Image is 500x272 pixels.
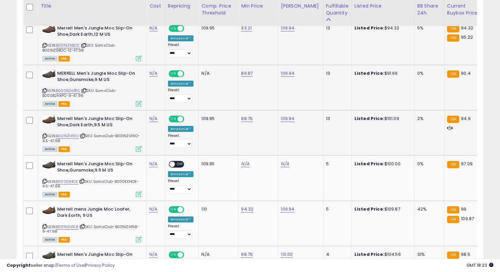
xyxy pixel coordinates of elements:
[447,25,459,32] small: FBA
[169,252,178,258] span: ON
[201,252,233,257] div: N/A
[57,252,138,265] b: Merrell Men's Jungle Moc Slip-On Shoe,Gunsmoke,10 M US
[461,251,470,257] span: 98.5
[447,70,459,78] small: FBA
[461,215,474,222] span: 109.87
[354,206,409,212] div: $109.87
[281,3,320,10] div: [PERSON_NAME]
[326,3,349,17] div: Fulfillable Quantity
[168,43,194,58] div: Preset:
[447,206,459,214] small: FBA
[201,116,233,122] div: 109.95
[168,35,194,41] div: Amazon AI *
[447,161,459,168] small: FBA
[417,206,439,212] div: 42%
[42,146,58,152] span: All listings currently available for purchase on Amazon
[461,161,473,167] span: 97.09
[417,252,439,257] div: 31%
[326,70,347,76] div: 13
[149,161,157,167] a: N/A
[42,25,142,60] div: ASIN:
[7,262,115,269] div: seller snap | |
[168,216,194,222] div: Amazon AI *
[42,56,58,61] span: All listings currently available for purchase on Amazon
[326,161,347,167] div: 5
[447,116,459,123] small: FBA
[326,25,347,31] div: 13
[86,262,115,268] a: Privacy Policy
[461,206,466,212] span: 99
[59,101,70,107] span: FBA
[447,3,481,17] div: Current Buybox Price
[42,252,56,259] img: 41hCwRZPWVL._SL40_.jpg
[56,179,78,184] a: B000EX14OE
[169,26,178,31] span: ON
[42,192,58,197] span: All listings currently available for purchase on Amazon
[447,34,459,42] small: FBA
[42,101,58,107] span: All listings currently available for purchase on Amazon
[354,206,385,212] b: Listed Price:
[183,207,194,213] span: OFF
[149,115,157,122] a: N/A
[42,70,56,78] img: 41hCwRZPWVL._SL40_.jpg
[326,116,347,122] div: 13
[168,224,194,239] div: Preset:
[354,251,385,257] b: Listed Price:
[42,133,140,143] span: | SKU: SamsClub-B001NZH19O-9.5-47.98
[326,206,347,212] div: 5
[149,251,157,258] a: N/A
[57,25,138,39] b: Merrell Men's Jungle Moc Slip-On Shoe,Dark Earth,12 M US
[42,70,142,106] div: ASIN:
[417,161,439,167] div: 0%
[175,162,186,167] span: OFF
[56,133,79,139] a: B001NZH19O
[281,115,294,122] a: 109.94
[56,43,80,48] a: B001NZ9BOC
[281,161,289,167] a: N/A
[57,161,138,175] b: Merrell Men's Jungle Moc Slip-On Shoe,Gunsmoke,9.5 M US
[417,116,439,122] div: 2%
[56,88,80,94] a: B000B2HXPC
[417,70,439,76] div: 0%
[42,116,56,124] img: 41out18y2zL._SL40_.jpg
[241,206,253,213] a: 94.32
[42,206,142,242] div: ASIN:
[168,3,196,10] div: Repricing
[59,237,70,243] span: FBA
[354,161,385,167] b: Listed Price:
[241,70,253,77] a: 89.87
[42,237,58,243] span: All listings currently available for purchase on Amazon
[461,25,473,31] span: 94.32
[149,206,157,213] a: N/A
[168,134,194,148] div: Preset:
[241,25,252,31] a: 93.21
[168,171,194,177] div: Amazon AI *
[201,206,233,212] div: 110
[241,161,249,167] a: N/A
[57,116,138,130] b: Merrell Men's Jungle Moc Slip-On Shoe,Dark Earth,9.5 M US
[149,25,157,31] a: N/A
[354,3,412,10] div: Listed Price
[201,161,233,167] div: 109.95
[42,116,142,151] div: ASIN:
[241,115,253,122] a: 98.76
[7,262,31,268] strong: Copyright
[447,252,459,259] small: FBA
[417,3,441,17] div: BB Share 24h.
[56,224,78,230] a: B001NZH158
[57,206,138,220] b: Merrell mens Jungle Moc Loafer, Dark Earth, 9 US
[42,161,142,196] div: ASIN:
[169,71,178,77] span: ON
[183,71,194,77] span: OFF
[241,3,275,10] div: Min Price
[57,262,85,268] a: Terms of Use
[447,216,459,223] small: FBA
[241,251,253,258] a: 98.76
[168,126,194,132] div: Amazon AI *
[461,70,471,76] span: 90.4
[168,179,194,194] div: Preset:
[354,25,385,31] b: Listed Price:
[59,56,70,61] span: FBA
[354,116,409,122] div: $101.09
[281,251,293,258] a: 110.00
